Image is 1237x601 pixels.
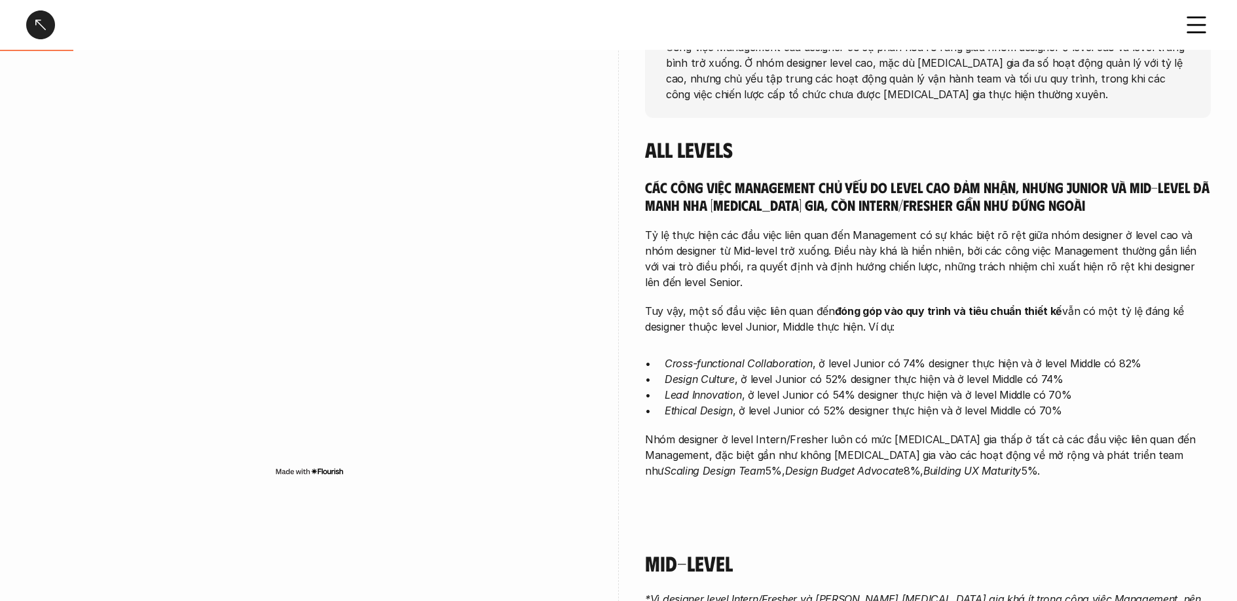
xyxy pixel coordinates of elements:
p: Nhóm designer ở level Intern/Fresher luôn có mức [MEDICAL_DATA] gia thấp ở tất cả các đầu việc li... [645,431,1211,479]
h4: Mid-Level [645,551,1211,575]
p: , ở level Junior có 52% designer thực hiện và ở level Middle có 70% [665,403,1211,418]
p: Tỷ lệ thực hiện các đầu việc liên quan đến Management có sự khác biệt rõ rệt giữa nhóm designer ở... [645,227,1211,290]
em: Design Budget Advocate [785,464,904,477]
em: Lead Innovation [665,388,742,401]
p: , ở level Junior có 52% designer thực hiện và ở level Middle có 74% [665,371,1211,387]
img: Made with Flourish [275,466,344,477]
p: , ở level Junior có 74% designer thực hiện và ở level Middle có 82% [665,355,1211,371]
h4: All Levels [645,137,1211,162]
em: Design Culture [665,373,735,386]
em: Building UX Maturity [923,464,1021,477]
iframe: Interactive or visual content [26,71,592,464]
p: Tuy vậy, một số đầu việc liên quan đến vẫn có một tỷ lệ đáng kể designer thuộc level Junior, Midd... [645,303,1211,335]
p: , ở level Junior có 54% designer thực hiện và ở level Middle có 70% [665,387,1211,403]
p: Công việc Management của designer có sự phân hóa rõ ràng giữa nhóm designer ở level cao và level ... [666,39,1190,101]
em: Cross-functional Collaboration [665,357,813,370]
em: Ethical Design [665,404,733,417]
h5: Các công việc Management chủ yếu do level cao đảm nhận, nhưng Junior và Mid-level đã manh nha [ME... [645,178,1211,214]
strong: đóng góp vào quy trình và tiêu chuẩn thiết kế [835,304,1063,318]
em: Scaling Design Team [664,464,765,477]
